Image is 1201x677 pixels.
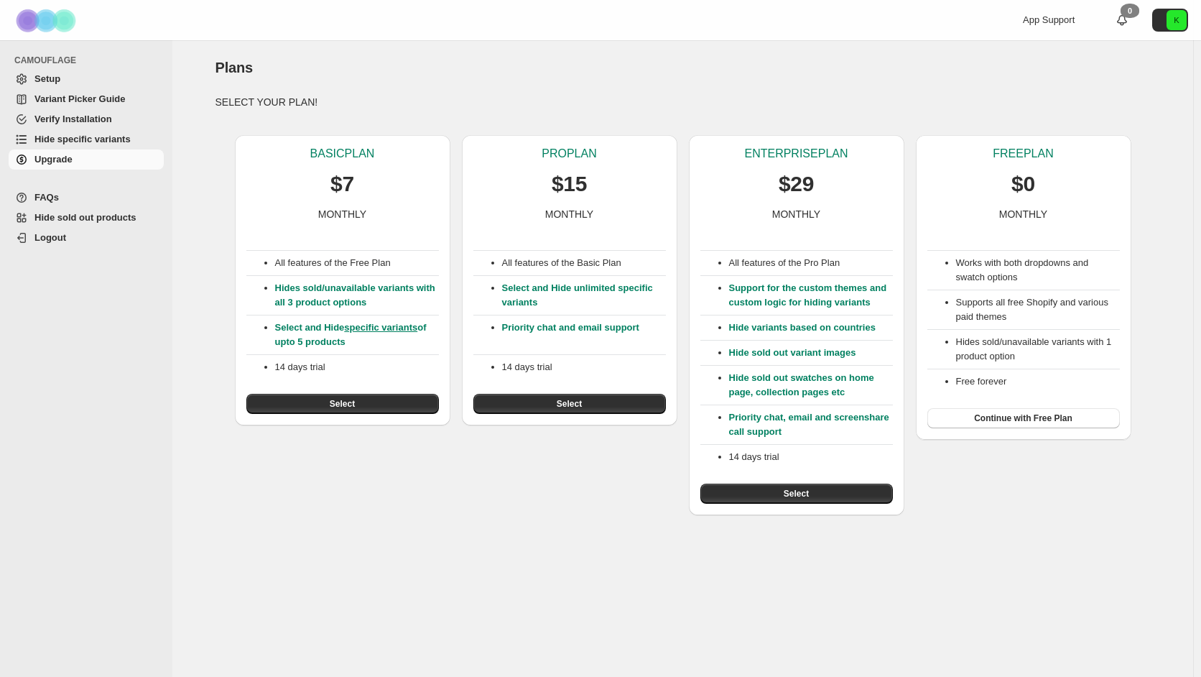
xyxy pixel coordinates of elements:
[9,89,164,109] a: Variant Picker Guide
[9,69,164,89] a: Setup
[502,321,666,349] p: Priority chat and email support
[729,256,893,270] p: All features of the Pro Plan
[956,335,1120,364] li: Hides sold/unavailable variants with 1 product option
[34,232,66,243] span: Logout
[999,207,1047,221] p: MONTHLY
[1174,16,1179,24] text: K
[1115,13,1129,27] a: 0
[34,73,60,84] span: Setup
[34,134,131,144] span: Hide specific variants
[729,450,893,464] p: 14 days trial
[552,170,587,198] p: $15
[11,1,83,40] img: Camouflage
[974,413,1072,424] span: Continue with Free Plan
[330,398,355,410] span: Select
[275,321,439,349] p: Select and Hide of upto 5 products
[956,295,1120,324] li: Supports all free Shopify and various paid themes
[542,147,596,161] p: PRO PLAN
[729,281,893,310] p: Support for the custom themes and custom logic for hiding variants
[1152,9,1188,32] button: Avatar with initials K
[34,154,73,165] span: Upgrade
[344,322,417,333] a: specific variants
[473,394,666,414] button: Select
[14,55,165,66] span: CAMOUFLAGE
[956,256,1120,285] li: Works with both dropdowns and swatch options
[700,484,893,504] button: Select
[729,346,893,360] p: Hide sold out variant images
[9,188,164,208] a: FAQs
[502,256,666,270] p: All features of the Basic Plan
[9,228,164,248] a: Logout
[956,374,1120,389] li: Free forever
[246,394,439,414] button: Select
[215,95,1151,109] p: SELECT YOUR PLAN!
[9,208,164,228] a: Hide sold out products
[215,60,253,75] span: Plans
[1121,4,1139,18] div: 0
[34,212,136,223] span: Hide sold out products
[275,360,439,374] p: 14 days trial
[275,256,439,270] p: All features of the Free Plan
[34,114,112,124] span: Verify Installation
[9,109,164,129] a: Verify Installation
[330,170,354,198] p: $7
[772,207,820,221] p: MONTHLY
[545,207,593,221] p: MONTHLY
[1167,10,1187,30] span: Avatar with initials K
[993,147,1053,161] p: FREE PLAN
[729,321,893,335] p: Hide variants based on countries
[1023,14,1075,25] span: App Support
[779,170,814,198] p: $29
[1011,170,1035,198] p: $0
[557,398,582,410] span: Select
[310,147,375,161] p: BASIC PLAN
[784,488,809,499] span: Select
[318,207,366,221] p: MONTHLY
[9,129,164,149] a: Hide specific variants
[34,192,59,203] span: FAQs
[729,410,893,439] p: Priority chat, email and screenshare call support
[927,408,1120,428] button: Continue with Free Plan
[34,93,125,104] span: Variant Picker Guide
[9,149,164,170] a: Upgrade
[729,371,893,400] p: Hide sold out swatches on home page, collection pages etc
[502,360,666,374] p: 14 days trial
[502,281,666,310] p: Select and Hide unlimited specific variants
[744,147,848,161] p: ENTERPRISE PLAN
[275,281,439,310] p: Hides sold/unavailable variants with all 3 product options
